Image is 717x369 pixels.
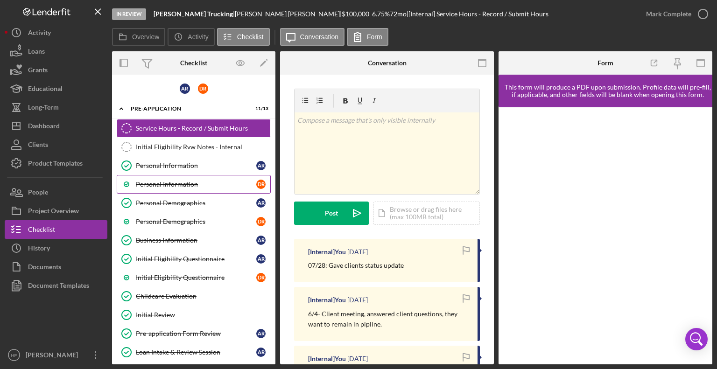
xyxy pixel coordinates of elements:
a: Business InformationAR [117,231,271,250]
span: $100,000 [342,10,369,18]
div: Checklist [180,59,207,67]
div: A R [256,198,266,208]
div: Business Information [136,237,256,244]
div: | [Internal] Service Hours - Record / Submit Hours [407,10,548,18]
button: Document Templates [5,276,107,295]
div: D R [256,180,266,189]
div: 11 / 13 [252,106,268,111]
a: Initial Review [117,306,271,324]
div: Initial Eligibility Rvw Notes - Internal [136,143,270,151]
a: Pre-application Form ReviewAR [117,324,271,343]
div: A R [256,329,266,338]
div: Pre-application Form Review [136,330,256,337]
div: History [28,239,50,260]
button: Checklist [5,220,107,239]
a: Personal InformationDR [117,175,271,194]
div: D R [256,217,266,226]
button: Conversation [280,28,345,46]
a: Loan Intake & Review SessionAR [117,343,271,362]
a: Childcare Evaluation [117,287,271,306]
div: Pre-Application [131,106,245,111]
div: In Review [112,8,146,20]
button: Overview [112,28,165,46]
div: Personal Information [136,181,256,188]
text: HF [11,353,17,358]
time: 2025-07-28 20:21 [347,248,368,256]
label: Conversation [300,33,339,41]
a: Initial Eligibility QuestionnaireDR [117,268,271,287]
div: Initial Review [136,311,270,319]
div: Service Hours - Record / Submit Hours [136,125,270,132]
div: Initial Eligibility Questionnaire [136,255,256,263]
div: | [154,10,235,18]
div: A R [256,236,266,245]
div: Childcare Evaluation [136,292,270,300]
button: Checklist [217,28,270,46]
div: A R [256,254,266,264]
div: Conversation [368,59,407,67]
div: 6.75 % [372,10,390,18]
div: [PERSON_NAME] [23,346,84,367]
button: Form [347,28,388,46]
div: D R [198,84,208,94]
a: Personal DemographicsDR [117,212,271,231]
div: [PERSON_NAME] [PERSON_NAME] | [235,10,342,18]
button: Post [294,202,369,225]
time: 2025-05-29 20:21 [347,355,368,362]
div: Personal Demographics [136,218,256,225]
div: Open Intercom Messenger [685,328,708,350]
div: This form will produce a PDF upon submission. Profile data will pre-fill, if applicable, and othe... [503,84,712,98]
button: HF[PERSON_NAME] [5,346,107,364]
div: Documents [28,258,61,278]
button: Activity [168,28,214,46]
div: Initial Eligibility Questionnaire [136,274,256,281]
div: Document Templates [28,276,89,297]
button: History [5,239,107,258]
div: 72 mo [390,10,407,18]
div: A R [256,161,266,170]
div: [Internal] You [308,355,346,362]
a: Initial Eligibility Rvw Notes - Internal [117,138,271,156]
p: 6/4- Client meeting, answered client questions, they want to remain in pipline. [308,309,468,330]
div: Post [325,202,338,225]
label: Overview [132,33,159,41]
p: 07/28: Gave clients status update [308,260,404,271]
time: 2025-06-04 21:03 [347,296,368,304]
button: Documents [5,258,107,276]
iframe: Lenderfit form [508,117,704,355]
div: A R [180,84,190,94]
div: Mark Complete [646,5,691,23]
div: [Internal] You [308,296,346,304]
button: Mark Complete [637,5,712,23]
a: Personal InformationAR [117,156,271,175]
